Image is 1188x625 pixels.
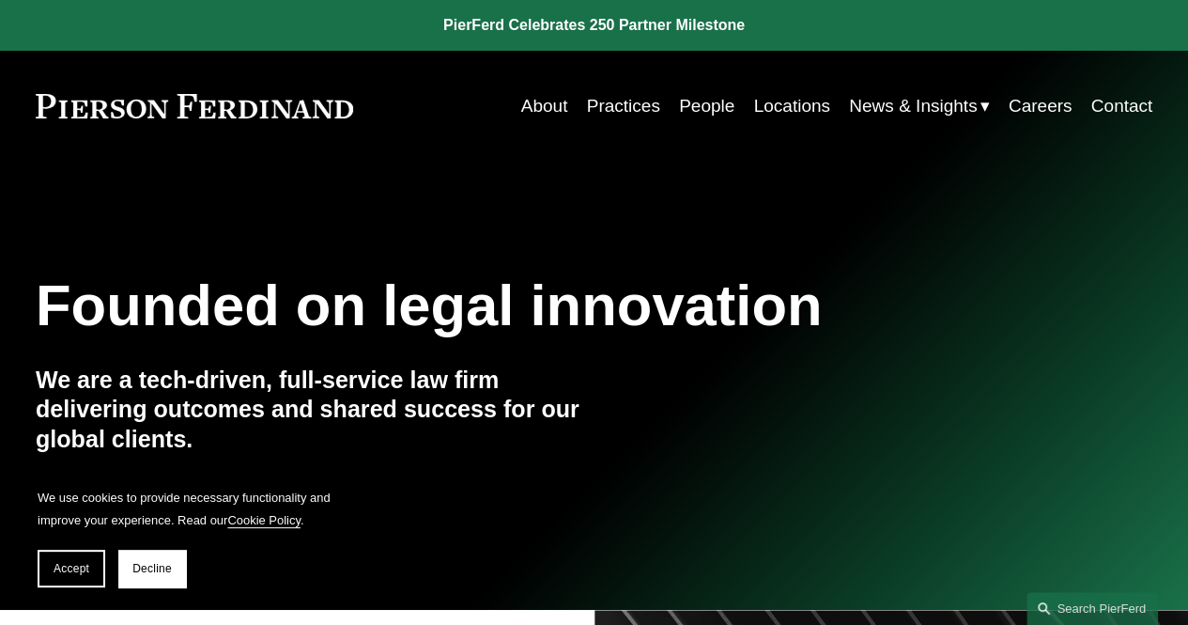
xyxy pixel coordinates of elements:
span: News & Insights [849,90,977,122]
a: Search this site [1026,592,1158,625]
a: Locations [753,88,829,124]
span: Decline [132,562,172,575]
button: Decline [118,550,186,587]
h1: Founded on legal innovation [36,273,966,338]
a: About [521,88,568,124]
span: Accept [54,562,89,575]
a: Careers [1009,88,1072,124]
a: folder dropdown [849,88,989,124]
a: Cookie Policy [227,513,301,527]
a: Contact [1091,88,1153,124]
h4: We are a tech-driven, full-service law firm delivering outcomes and shared success for our global... [36,366,594,456]
p: We use cookies to provide necessary functionality and improve your experience. Read our . [38,487,338,531]
a: Practices [587,88,660,124]
section: Cookie banner [19,468,357,606]
a: People [679,88,734,124]
button: Accept [38,550,105,587]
